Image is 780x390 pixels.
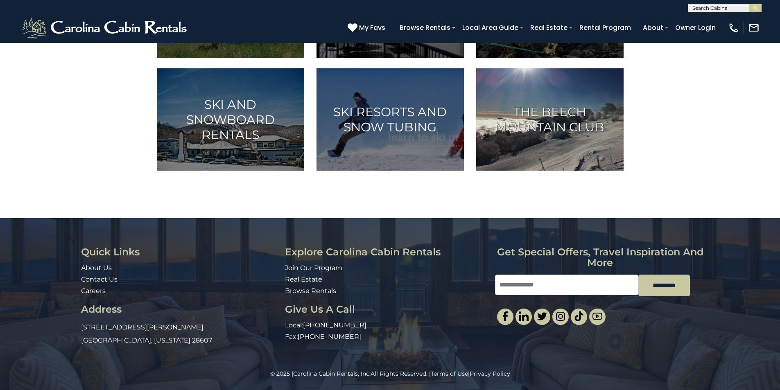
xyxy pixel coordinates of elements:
[748,22,760,34] img: mail-regular-white.png
[81,247,279,257] h3: Quick Links
[728,22,739,34] img: phone-regular-white.png
[81,287,106,295] a: Careers
[575,20,635,35] a: Rental Program
[157,68,304,171] a: Ski and Snowboard Rentals
[81,275,118,283] a: Contact Us
[270,370,371,377] span: © 2025 |
[303,321,366,329] a: [PHONE_NUMBER]
[671,20,720,35] a: Owner Login
[574,311,584,321] img: tiktok.svg
[592,311,602,321] img: youtube-light.svg
[519,311,529,321] img: linkedin-single.svg
[81,321,279,347] p: [STREET_ADDRESS][PERSON_NAME] [GEOGRAPHIC_DATA], [US_STATE] 28607
[20,16,190,40] img: White-1-2.png
[526,20,572,35] a: Real Estate
[285,321,489,330] p: Local:
[500,311,510,321] img: facebook-single.svg
[495,247,705,268] h3: Get special offers, travel inspiration and more
[396,20,454,35] a: Browse Rentals
[537,311,547,321] img: twitter-single.svg
[285,332,489,342] p: Fax:
[285,264,342,272] a: Join Our Program
[285,304,489,315] h3: Give Us A Call
[317,68,464,171] a: Ski Resorts and Snow Tubing
[81,264,112,272] a: About Us
[285,287,336,295] a: Browse Rentals
[285,275,322,283] a: Real Estate
[476,68,624,171] a: The Beech Mountain Club
[486,104,613,135] h3: The Beech Mountain Club
[639,20,667,35] a: About
[458,20,522,35] a: Local Area Guide
[431,370,468,377] a: Terms of Use
[348,23,387,33] a: My Favs
[556,311,565,321] img: instagram-single.svg
[298,333,361,340] a: [PHONE_NUMBER]
[327,104,454,135] h3: Ski Resorts and Snow Tubing
[293,370,371,377] a: Carolina Cabin Rentals, Inc.
[359,23,385,33] span: My Favs
[81,304,279,315] h3: Address
[167,97,294,142] h3: Ski and Snowboard Rentals
[285,247,489,257] h3: Explore Carolina Cabin Rentals
[18,370,762,378] p: All Rights Reserved. | |
[470,370,510,377] a: Privacy Policy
